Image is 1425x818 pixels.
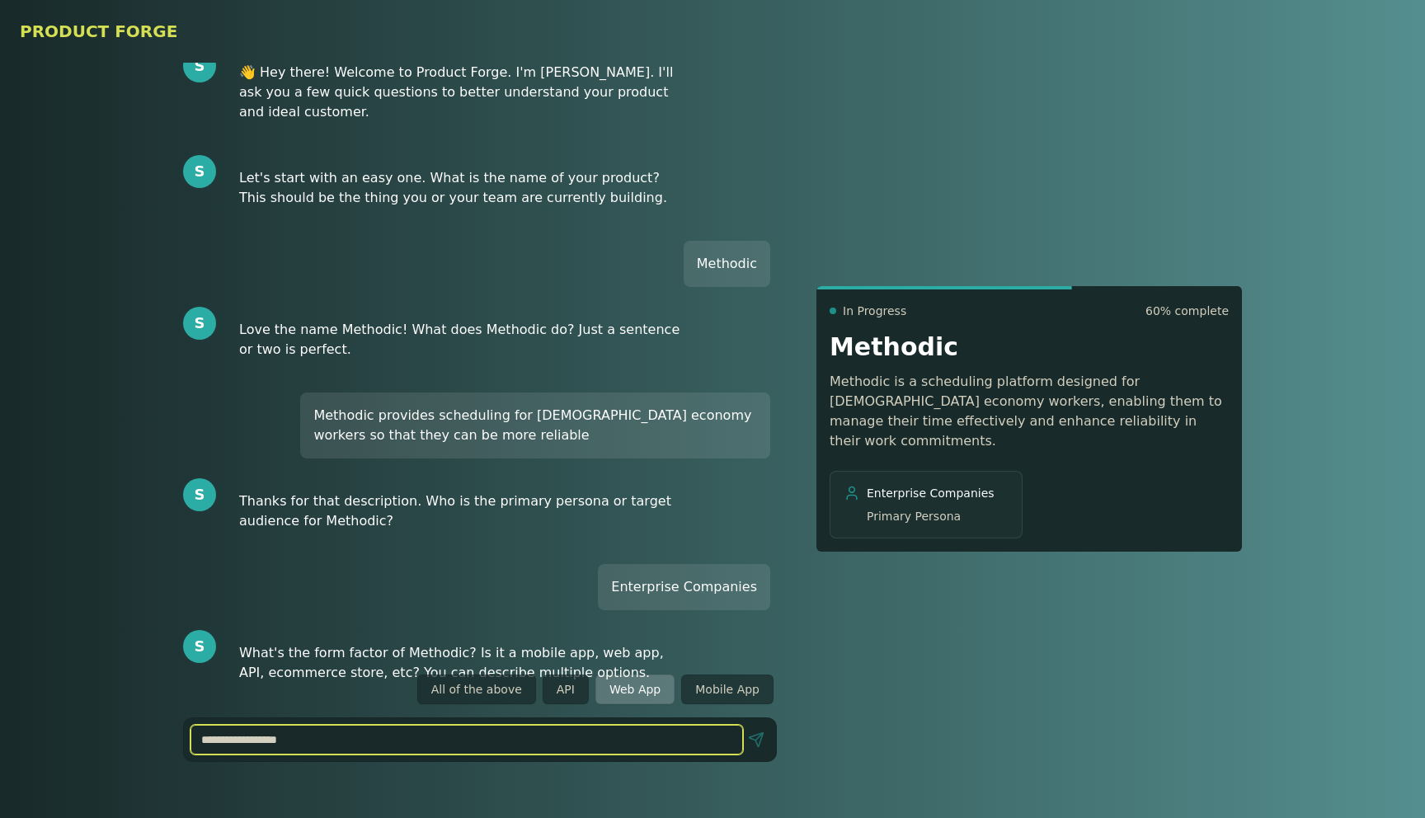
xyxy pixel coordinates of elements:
[867,508,995,524] span: Primary Persona
[867,485,995,524] p: Enterprise Companies
[543,675,589,704] button: API
[417,675,536,704] button: All of the above
[830,332,1229,362] h2: Methodic
[226,307,696,373] div: Love the name Methodic! What does Methodic do? Just a sentence or two is perfect.
[195,54,205,78] span: S
[226,630,696,696] div: What's the form factor of Methodic? Is it a mobile app, web app, API, ecommerce store, etc? You c...
[195,160,205,183] span: S
[684,241,770,287] div: Methodic
[226,478,696,544] div: Thanks for that description. Who is the primary persona or target audience for Methodic?
[595,675,675,704] button: Web App
[226,49,696,135] div: 👋 Hey there! Welcome to Product Forge. I'm [PERSON_NAME]. I'll ask you a few quick questions to b...
[226,155,696,221] div: Let's start with an easy one. What is the name of your product? This should be the thing you or y...
[843,303,906,319] span: In Progress
[195,312,205,335] span: S
[20,20,1405,43] h1: PRODUCT FORGE
[1145,303,1229,319] span: 60 % complete
[300,393,770,458] div: Methodic provides scheduling for [DEMOGRAPHIC_DATA] economy workers so that they can be more reli...
[195,483,205,506] span: S
[830,372,1229,451] p: Methodic is a scheduling platform designed for [DEMOGRAPHIC_DATA] economy workers, enabling them ...
[681,675,774,704] button: Mobile App
[598,564,770,610] div: Enterprise Companies
[195,635,205,658] span: S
